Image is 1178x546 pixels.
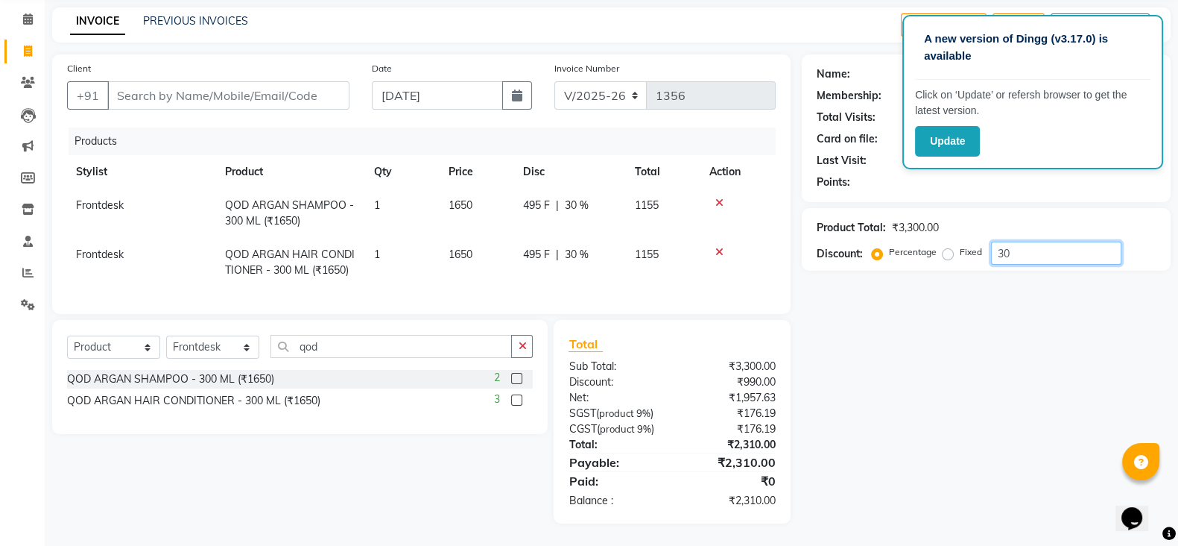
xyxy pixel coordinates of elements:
[636,423,650,435] span: 9%
[672,421,787,437] div: ₹176.19
[514,155,626,189] th: Disc
[523,198,550,213] span: 495 F
[557,437,672,453] div: Total:
[440,155,514,189] th: Price
[672,374,787,390] div: ₹990.00
[569,422,596,436] span: CGST
[557,472,672,490] div: Paid:
[225,198,354,228] span: QOD ARGAN SHAMPOO - 300 ML (₹1650)
[372,62,392,75] label: Date
[635,248,659,261] span: 1155
[924,31,1141,64] p: A new version of Dingg (v3.17.0) is available
[672,390,787,406] div: ₹1,957.63
[557,374,672,390] div: Discount:
[626,155,700,189] th: Total
[672,472,787,490] div: ₹0
[107,81,349,110] input: Search by Name/Mobile/Email/Code
[557,406,672,421] div: ( )
[270,335,512,358] input: Search or Scan
[493,370,499,386] span: 2
[365,155,440,189] th: Qty
[635,198,659,212] span: 1155
[67,62,91,75] label: Client
[901,13,987,37] button: Create New
[557,390,672,406] div: Net:
[599,423,634,435] span: product
[554,62,619,75] label: Invoice Number
[143,14,248,28] a: PREVIOUS INVOICES
[225,248,355,277] span: QOD ARGAN HAIR CONDITIONER - 300 ML (₹1650)
[700,155,776,189] th: Action
[636,407,650,419] span: 9%
[1115,486,1163,531] iframe: chat widget
[557,454,672,471] div: Payable:
[67,81,109,110] button: +91
[565,247,589,263] span: 30 %
[69,128,787,155] div: Products
[374,198,380,212] span: 1
[672,493,787,509] div: ₹2,310.00
[817,153,867,169] div: Last Visit:
[493,392,499,407] span: 3
[67,393,320,409] div: QOD ARGAN HAIR CONDITIONER - 300 ML (₹1650)
[449,248,472,261] span: 1650
[374,248,380,261] span: 1
[817,110,875,125] div: Total Visits:
[76,198,124,212] span: Frontdesk
[556,198,559,213] span: |
[76,248,124,261] span: Frontdesk
[817,88,881,104] div: Membership:
[67,155,216,189] th: Stylist
[523,247,550,263] span: 495 F
[892,220,939,236] div: ₹3,300.00
[557,421,672,437] div: ( )
[889,245,937,259] label: Percentage
[817,246,863,262] div: Discount:
[992,13,1045,37] button: Save
[70,8,125,35] a: INVOICE
[449,198,472,212] span: 1650
[817,131,878,147] div: Card on file:
[672,437,787,453] div: ₹2,310.00
[817,175,850,190] div: Points:
[67,371,274,387] div: QOD ARGAN SHAMPOO - 300 ML (₹1650)
[569,336,603,352] span: Total
[672,454,787,471] div: ₹2,310.00
[960,245,982,259] label: Fixed
[598,407,633,419] span: product
[817,66,850,82] div: Name:
[216,155,365,189] th: Product
[672,406,787,421] div: ₹176.19
[915,87,1150,119] p: Click on ‘Update’ or refersh browser to get the latest version.
[565,198,589,213] span: 30 %
[817,220,886,236] div: Product Total:
[557,359,672,374] div: Sub Total:
[556,247,559,263] span: |
[915,126,980,157] button: Update
[569,407,595,420] span: SGST
[557,493,672,509] div: Balance :
[672,359,787,374] div: ₹3,300.00
[1051,13,1150,37] button: Open Invoices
